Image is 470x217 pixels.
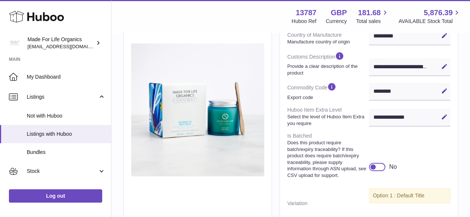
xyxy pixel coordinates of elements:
strong: Select the level of Huboo Item Extra you require [287,114,367,126]
div: Option 1 : Default Title [369,188,451,203]
span: Listings [27,93,98,101]
span: Total sales [356,18,389,25]
strong: Provide a clear description of the product [287,63,367,76]
strong: Manufacture country of origin [287,39,367,45]
div: Made For Life Organics [27,36,94,50]
dt: Is Batched [287,129,369,181]
img: internalAdmin-13787@internal.huboo.com [9,37,20,49]
span: Not with Huboo [27,112,106,119]
div: Huboo Ref [292,18,317,25]
strong: Export code [287,94,367,101]
span: Bundles [27,149,106,156]
dt: Variation [287,197,369,210]
dt: Country of Manufacture [287,29,369,48]
a: Log out [9,189,102,203]
a: 5,876.39 AVAILABLE Stock Total [398,8,461,25]
span: My Dashboard [27,73,106,80]
span: Stock [27,168,98,175]
span: 181.68 [358,8,380,18]
img: restorative-body-balm-100ml-rbb100c-1-v1.jpg [131,43,264,176]
strong: GBP [331,8,347,18]
span: Listings with Huboo [27,131,106,138]
span: 5,876.39 [424,8,453,18]
strong: 13787 [296,8,317,18]
a: 181.68 Total sales [356,8,389,25]
span: AVAILABLE Stock Total [398,18,461,25]
dt: Commodity Code [287,79,369,103]
div: No [389,163,396,171]
dt: Customs Description [287,48,369,79]
strong: Does this product require batch/expiry traceability? If this product does require batch/expiry tr... [287,139,367,178]
div: Currency [326,18,347,25]
dt: Huboo Item Extra Level [287,103,369,129]
span: [EMAIL_ADDRESS][DOMAIN_NAME] [27,43,109,49]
